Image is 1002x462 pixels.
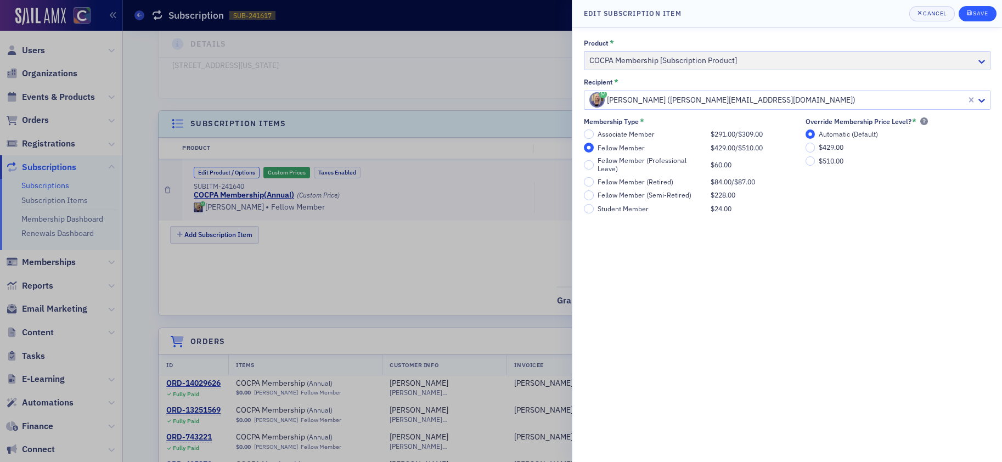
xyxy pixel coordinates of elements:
input: Fellow Member (Professional Leave)$60.00 [584,160,594,170]
div: Fellow Member (Professional Leave) [598,156,705,173]
div: Student Member [598,205,705,213]
button: Cancel [909,6,955,21]
span: Automatic (Default) [819,129,878,138]
input: Fellow Member (Semi-Retired)$228.00 [584,190,594,200]
span: $87.00 [734,177,755,186]
div: Fellow Member [598,144,705,152]
span: $60.00 [711,160,731,169]
span: $291.00 [711,129,735,138]
div: Membership Type [584,117,639,126]
span: $510.00 [738,143,763,152]
div: Cancel [923,10,946,16]
abbr: This field is required [610,39,614,47]
input: $429.00 [806,143,815,153]
div: Save [973,10,988,16]
input: Automatic (Default) [806,129,815,139]
span: $510.00 [819,156,843,165]
button: Save [959,6,997,21]
abbr: This field is required [614,78,618,86]
input: Fellow Member$429.00/$510.00 [584,143,594,153]
div: / [711,130,763,138]
div: Override Membership Price Level? [806,117,911,126]
span: $429.00 [819,143,843,151]
span: $24.00 [711,204,731,213]
div: Fellow Member (Retired) [598,178,705,186]
abbr: This field is required [912,117,916,125]
div: Recipient [584,78,613,86]
div: / [711,178,755,186]
span: $429.00 [711,143,735,152]
input: Fellow Member (Retired)$84.00/$87.00 [584,177,594,187]
input: $510.00 [806,156,815,166]
input: Student Member$24.00 [584,204,594,214]
span: $84.00 [711,177,731,186]
span: $228.00 [711,190,735,199]
div: Fellow Member (Semi-Retired) [598,191,705,199]
h4: Edit Subscription Item [584,8,682,18]
abbr: This field is required [640,117,644,125]
span: $309.00 [738,129,763,138]
div: [PERSON_NAME] ([PERSON_NAME][EMAIL_ADDRESS][DOMAIN_NAME]) [589,92,964,108]
div: / [711,144,763,152]
div: Product [584,39,609,47]
div: Associate Member [598,130,705,138]
input: Associate Member$291.00/$309.00 [584,129,594,139]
